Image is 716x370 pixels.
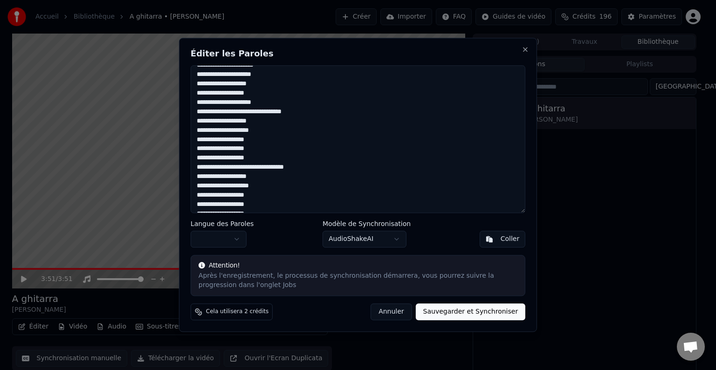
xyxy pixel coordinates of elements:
div: Attention! [199,261,517,271]
span: Cela utilisera 2 crédits [206,308,268,316]
button: Sauvegarder et Synchroniser [416,304,526,321]
h2: Éditer les Paroles [191,49,525,58]
button: Coller [480,231,526,248]
label: Langue des Paroles [191,221,254,227]
button: Annuler [371,304,412,321]
div: Après l'enregistrement, le processus de synchronisation démarrera, vous pourrez suivre la progres... [199,272,517,290]
label: Modèle de Synchronisation [323,221,411,227]
div: Coller [501,235,520,244]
